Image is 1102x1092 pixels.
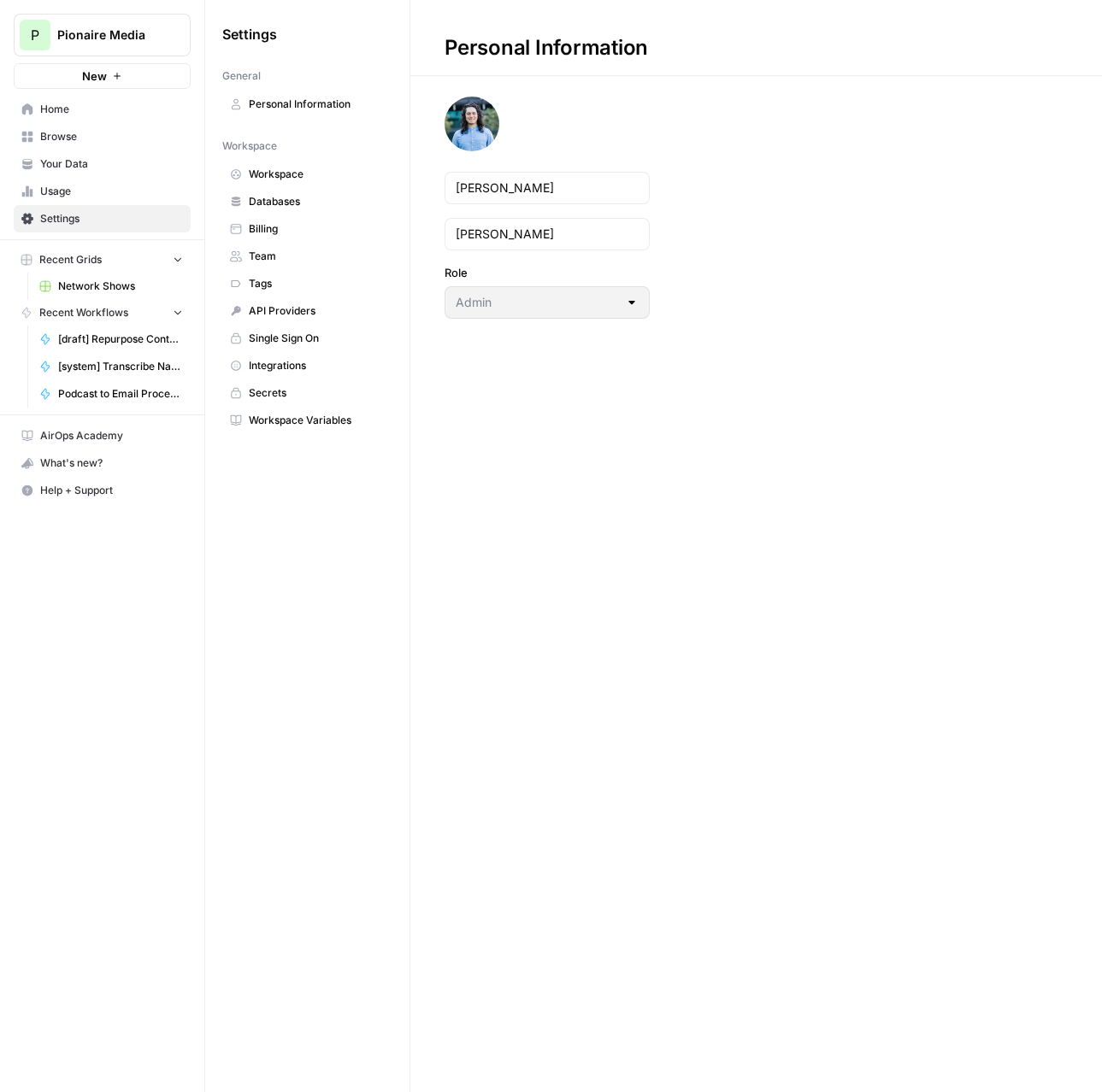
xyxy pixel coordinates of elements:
[249,331,385,346] span: Single Sign On
[222,161,392,188] a: Workspace
[14,205,191,232] a: Settings
[249,358,385,373] span: Integrations
[40,156,183,172] span: Your Data
[32,326,191,353] a: [draft] Repurpose Content from Audio
[40,211,183,226] span: Settings
[222,91,392,118] a: Personal Information
[58,386,183,402] span: Podcast to Email Processor
[222,138,277,154] span: Workspace
[15,450,190,476] div: What's new?
[32,380,191,408] a: Podcast to Email Processor
[14,477,191,504] button: Help + Support
[40,129,183,144] span: Browse
[31,25,39,45] span: P
[249,276,385,291] span: Tags
[14,300,191,326] button: Recent Workflows
[222,379,392,407] a: Secrets
[222,407,392,434] a: Workspace Variables
[445,264,650,281] label: Role
[249,413,385,428] span: Workspace Variables
[249,97,385,112] span: Personal Information
[58,279,183,294] span: Network Shows
[14,96,191,123] a: Home
[249,221,385,237] span: Billing
[222,215,392,243] a: Billing
[58,359,183,374] span: [system] Transcribe Name and Speakers
[14,63,191,89] button: New
[222,188,392,215] a: Databases
[32,353,191,380] a: [system] Transcribe Name and Speakers
[222,297,392,325] a: API Providers
[222,270,392,297] a: Tags
[32,273,191,300] a: Network Shows
[14,449,191,477] button: What's new?
[249,385,385,401] span: Secrets
[58,332,183,347] span: [draft] Repurpose Content from Audio
[410,34,682,62] div: Personal Information
[249,303,385,319] span: API Providers
[40,184,183,199] span: Usage
[222,68,261,84] span: General
[39,252,102,267] span: Recent Grids
[222,243,392,270] a: Team
[14,14,191,56] button: Workspace: Pionaire Media
[40,428,183,443] span: AirOps Academy
[445,97,499,151] img: avatar
[222,24,277,44] span: Settings
[14,150,191,178] a: Your Data
[14,178,191,205] a: Usage
[14,123,191,150] a: Browse
[39,305,128,320] span: Recent Workflows
[82,68,107,85] span: New
[40,102,183,117] span: Home
[249,249,385,264] span: Team
[222,352,392,379] a: Integrations
[249,167,385,182] span: Workspace
[40,483,183,498] span: Help + Support
[57,26,161,44] span: Pionaire Media
[14,247,191,273] button: Recent Grids
[14,422,191,449] a: AirOps Academy
[222,325,392,352] a: Single Sign On
[249,194,385,209] span: Databases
